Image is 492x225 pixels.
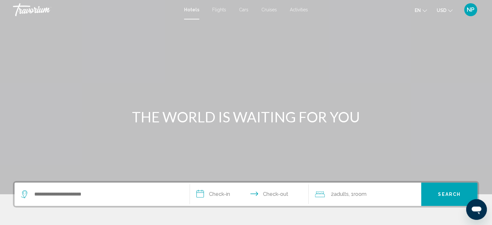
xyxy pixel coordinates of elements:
[13,3,178,16] a: Travorium
[239,7,248,12] a: Cars
[331,190,348,199] span: 2
[415,8,421,13] span: en
[190,183,309,206] button: Check in and out dates
[125,108,367,125] h1: THE WORLD IS WAITING FOR YOU
[290,7,308,12] a: Activities
[212,7,226,12] a: Flights
[333,191,348,197] span: Adults
[467,6,475,13] span: NP
[438,192,461,197] span: Search
[309,183,421,206] button: Travelers: 2 adults, 0 children
[437,8,446,13] span: USD
[466,199,487,220] iframe: Button to launch messaging window
[261,7,277,12] a: Cruises
[437,6,453,15] button: Change currency
[348,190,366,199] span: , 1
[421,183,477,206] button: Search
[415,6,427,15] button: Change language
[353,191,366,197] span: Room
[462,3,479,17] button: User Menu
[184,7,199,12] a: Hotels
[15,183,477,206] div: Search widget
